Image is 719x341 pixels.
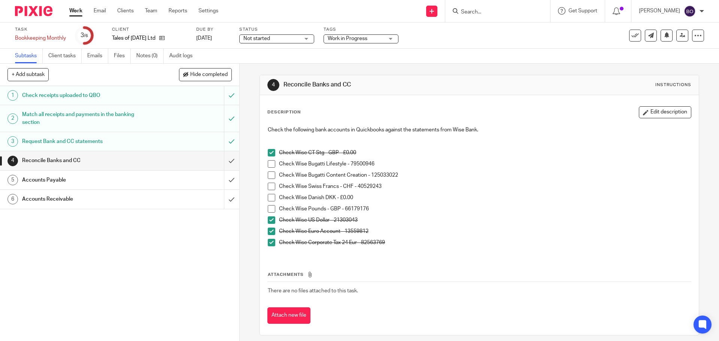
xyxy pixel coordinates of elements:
[22,109,152,128] h1: Match all receipts and payments in the banking section
[7,175,18,185] div: 5
[279,171,691,179] p: Check Wise Bugatti Content Creation - 125033022
[279,149,691,156] p: Check Wise CT Stg - GBP - £0.00
[179,68,232,81] button: Hide completed
[48,49,82,63] a: Client tasks
[268,273,304,277] span: Attachments
[7,113,18,124] div: 2
[279,183,691,190] p: Check Wise Swiss Francs - CHF - 40529243
[639,106,691,118] button: Edit description
[117,7,134,15] a: Clients
[169,7,187,15] a: Reports
[7,156,18,166] div: 4
[279,216,691,224] p: Check Wise US Dollar - 21303043
[15,49,43,63] a: Subtasks
[639,7,680,15] p: [PERSON_NAME]
[114,49,131,63] a: Files
[239,27,314,33] label: Status
[196,36,212,41] span: [DATE]
[279,160,691,168] p: Check Wise Bugatti Lifestyle - 79500946
[328,36,367,41] span: Work in Progress
[145,7,157,15] a: Team
[267,79,279,91] div: 4
[568,8,597,13] span: Get Support
[268,288,358,293] span: There are no files attached to this task.
[324,27,398,33] label: Tags
[94,7,106,15] a: Email
[22,136,152,147] h1: Request Bank and CC statements
[279,205,691,213] p: Check Wise Pounds - GBP - 66179176
[69,7,82,15] a: Work
[684,5,696,17] img: svg%3E
[267,109,301,115] p: Description
[22,155,152,166] h1: Reconcile Banks and CC
[112,34,155,42] p: Tales of [DATE] Ltd
[22,194,152,205] h1: Accounts Receivable
[84,34,88,38] small: /6
[169,49,198,63] a: Audit logs
[22,174,152,186] h1: Accounts Payable
[15,27,66,33] label: Task
[279,239,691,246] p: Check Wise Corporate Tax 24 Eur - 82563769
[7,194,18,204] div: 6
[655,82,691,88] div: Instructions
[15,6,52,16] img: Pixie
[460,9,528,16] input: Search
[190,72,228,78] span: Hide completed
[279,228,691,235] p: Check Wise Euro Account - 13559812
[81,31,88,40] div: 3
[283,81,495,89] h1: Reconcile Banks and CC
[22,90,152,101] h1: Check receipts uploaded to QBO
[279,194,691,201] p: Check Wise Danish DKK - £0.00
[87,49,108,63] a: Emails
[196,27,230,33] label: Due by
[267,307,310,324] button: Attach new file
[7,136,18,147] div: 3
[198,7,218,15] a: Settings
[15,34,66,42] div: Bookkeeping Monthly
[243,36,270,41] span: Not started
[136,49,164,63] a: Notes (0)
[268,126,691,134] p: Check the following bank accounts in Quickbooks against the statements from Wise Bank.
[7,90,18,101] div: 1
[112,27,187,33] label: Client
[7,68,49,81] button: + Add subtask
